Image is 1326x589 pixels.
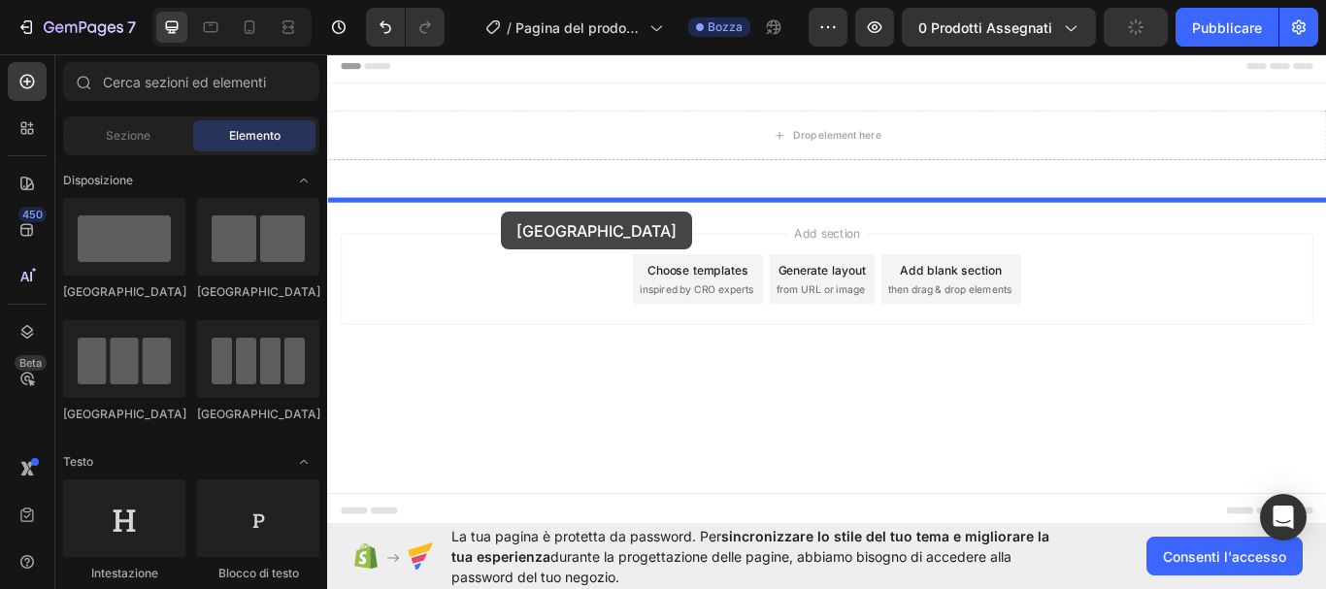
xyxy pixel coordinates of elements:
div: Apri Intercom Messenger [1260,494,1307,540]
button: 7 [8,8,145,47]
font: Intestazione [91,566,158,580]
font: Elemento [229,128,281,143]
iframe: Area di progettazione [327,49,1326,528]
font: Beta [19,356,42,370]
font: Sezione [106,128,150,143]
font: sincronizzare lo stile del tuo tema e migliorare la tua esperienza [451,528,1049,565]
font: Consenti l'accesso [1163,548,1286,565]
font: [GEOGRAPHIC_DATA] [63,407,186,421]
font: durante la progettazione delle pagine, abbiamo bisogno di accedere alla password del tuo negozio. [451,548,1011,585]
font: Testo [63,454,93,469]
font: 0 prodotti assegnati [918,19,1052,36]
font: / [507,19,512,36]
font: 7 [127,17,136,37]
font: Blocco di testo [218,566,299,580]
span: Apri e chiudi [288,446,319,477]
font: La tua pagina è protetta da password. Per [451,528,721,544]
font: Pagina del prodotto - 27 agosto, 13:36:08 [515,19,639,77]
div: Annulla/Ripristina [366,8,445,47]
font: 450 [22,208,43,221]
font: Disposizione [63,173,133,187]
input: Cerca sezioni ed elementi [63,62,319,101]
button: Pubblicare [1176,8,1278,47]
button: Consenti l'accesso [1146,537,1303,575]
button: 0 prodotti assegnati [902,8,1096,47]
font: Bozza [708,19,743,34]
span: Apri e chiudi [288,165,319,196]
font: [GEOGRAPHIC_DATA] [63,284,186,299]
font: [GEOGRAPHIC_DATA] [197,284,320,299]
font: Pubblicare [1192,19,1262,36]
font: [GEOGRAPHIC_DATA] [197,407,320,421]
